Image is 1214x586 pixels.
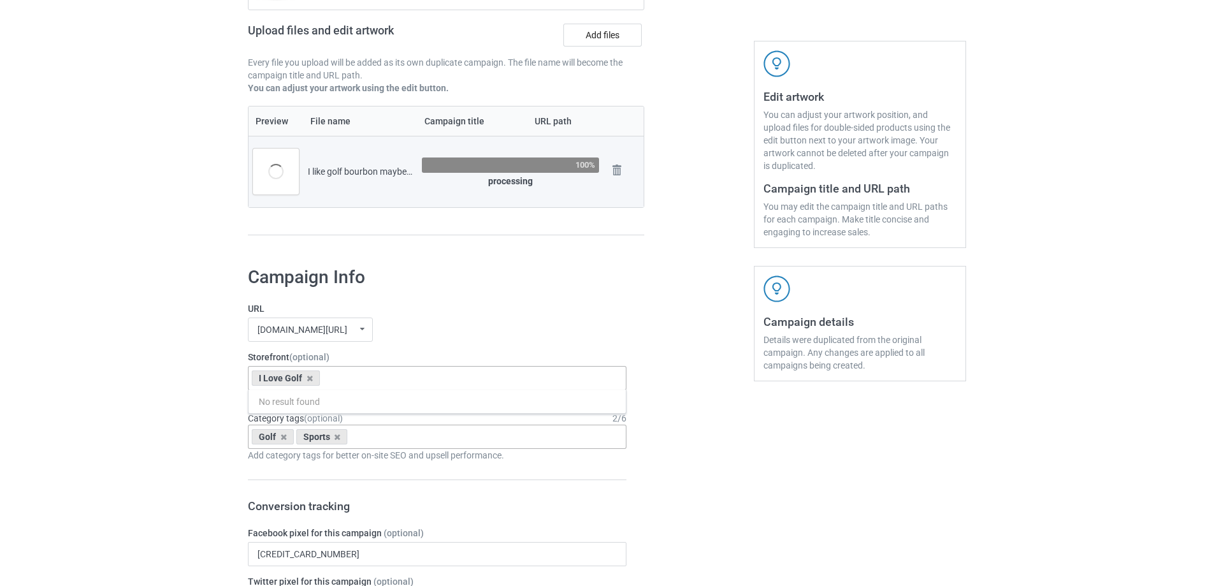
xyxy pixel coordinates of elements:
div: No result found [249,390,626,413]
th: Campaign title [417,106,528,136]
label: Category tags [248,412,343,425]
h3: Campaign title and URL path [763,181,957,196]
p: Every file you upload will be added as its own duplicate campaign. The file name will become the ... [248,56,644,82]
h3: Campaign details [763,314,957,329]
b: You can adjust your artwork using the edit button. [248,83,449,93]
div: Sports [296,429,348,444]
span: (optional) [304,413,343,423]
h3: Edit artwork [763,89,957,104]
div: You may edit the campaign title and URL paths for each campaign. Make title concise and engaging ... [763,200,957,238]
div: Details were duplicated from the original campaign. Any changes are applied to all campaigns bein... [763,333,957,372]
div: [DOMAIN_NAME][URL] [257,325,347,334]
th: File name [303,106,417,136]
h3: Conversion tracking [248,499,626,513]
h1: Campaign Info [248,266,626,289]
div: I like golf bourbon maybe like 3 people.png [308,165,413,178]
div: Golf [252,429,294,444]
span: (optional) [384,528,424,538]
div: 100% [575,161,595,169]
div: processing [422,175,599,187]
th: URL path [528,106,603,136]
div: You can adjust your artwork position, and upload files for double-sided products using the edit b... [763,108,957,172]
label: Add files [563,24,642,47]
div: Add category tags for better on-site SEO and upsell performance. [248,449,626,462]
label: Storefront [248,351,626,363]
span: (optional) [289,352,329,362]
h2: Upload files and edit artwork [248,24,486,47]
img: svg+xml;base64,PD94bWwgdmVyc2lvbj0iMS4wIiBlbmNvZGluZz0iVVRGLTgiPz4KPHN2ZyB3aWR0aD0iNDJweCIgaGVpZ2... [763,275,790,302]
img: svg+xml;base64,PD94bWwgdmVyc2lvbj0iMS4wIiBlbmNvZGluZz0iVVRGLTgiPz4KPHN2ZyB3aWR0aD0iMjhweCIgaGVpZ2... [608,161,626,179]
th: Preview [249,106,303,136]
div: I Love Golf [252,370,320,386]
img: svg+xml;base64,PD94bWwgdmVyc2lvbj0iMS4wIiBlbmNvZGluZz0iVVRGLTgiPz4KPHN2ZyB3aWR0aD0iNDJweCIgaGVpZ2... [763,50,790,77]
div: 2 / 6 [612,412,626,425]
label: URL [248,302,626,315]
label: Facebook pixel for this campaign [248,527,626,539]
